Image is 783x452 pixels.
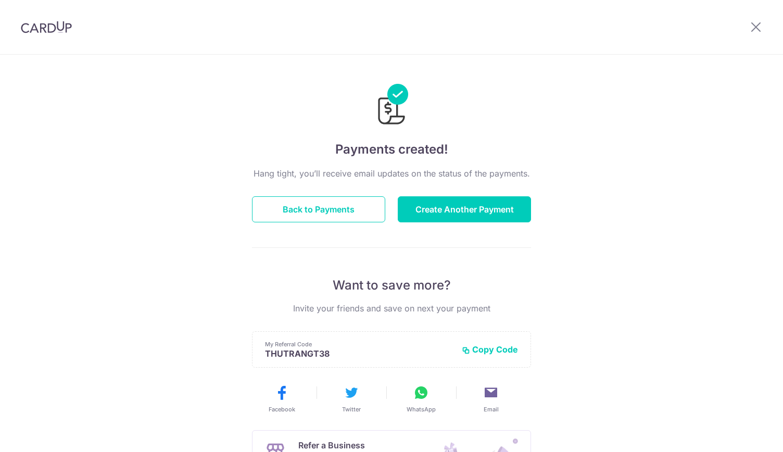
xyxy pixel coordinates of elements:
[252,302,531,315] p: Invite your friends and save on next your payment
[21,21,72,33] img: CardUp
[252,196,385,222] button: Back to Payments
[398,196,531,222] button: Create Another Payment
[252,167,531,180] p: Hang tight, you’ll receive email updates on the status of the payments.
[265,340,453,348] p: My Referral Code
[265,348,453,359] p: THUTRANGT38
[484,405,499,413] span: Email
[462,344,518,355] button: Copy Code
[298,439,412,451] p: Refer a Business
[252,140,531,159] h4: Payments created!
[407,405,436,413] span: WhatsApp
[269,405,295,413] span: Facebook
[321,384,382,413] button: Twitter
[251,384,312,413] button: Facebook
[252,277,531,294] p: Want to save more?
[460,384,522,413] button: Email
[375,84,408,128] img: Payments
[390,384,452,413] button: WhatsApp
[342,405,361,413] span: Twitter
